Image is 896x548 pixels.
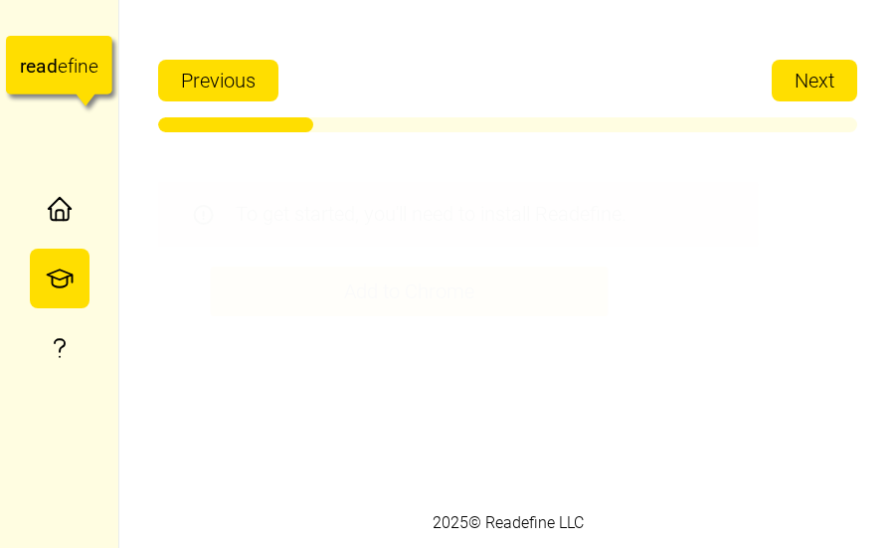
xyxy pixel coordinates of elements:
[423,501,594,546] div: 2025 © Readefine LLC
[26,55,36,78] tspan: e
[795,61,834,100] span: Next
[79,55,90,78] tspan: n
[89,55,98,78] tspan: e
[210,267,608,316] a: Add to Chrome
[236,199,627,230] p: To get started, you'll need to install Readefine.
[181,61,256,100] span: Previous
[58,55,68,78] tspan: e
[20,55,27,78] tspan: r
[158,60,278,101] button: Previous
[36,55,46,78] tspan: a
[6,16,112,124] a: readefine
[344,268,474,315] span: Add to Chrome
[47,55,58,78] tspan: d
[68,55,75,78] tspan: f
[74,55,78,78] tspan: i
[772,60,857,101] button: Next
